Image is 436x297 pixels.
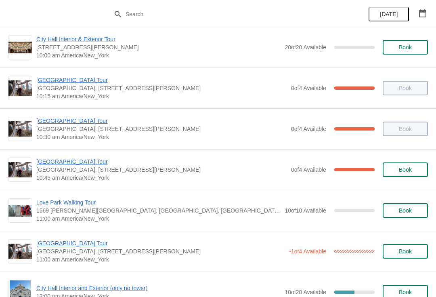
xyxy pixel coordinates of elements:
span: Book [399,248,412,255]
button: Book [383,162,428,177]
span: [GEOGRAPHIC_DATA], [STREET_ADDRESS][PERSON_NAME] [36,247,285,255]
button: Book [383,40,428,55]
span: 11:00 am America/New_York [36,215,281,223]
span: 10:30 am America/New_York [36,133,287,141]
span: 10:00 am America/New_York [36,51,281,59]
span: [GEOGRAPHIC_DATA] Tour [36,239,285,247]
span: 10:45 am America/New_York [36,174,287,182]
span: [STREET_ADDRESS][PERSON_NAME] [36,43,281,51]
img: City Hall Interior & Exterior Tour | 1400 John F Kennedy Boulevard, Suite 121, Philadelphia, PA, ... [8,42,32,53]
span: [GEOGRAPHIC_DATA] Tour [36,158,287,166]
img: City Hall Tower Tour | City Hall Visitor Center, 1400 John F Kennedy Boulevard Suite 121, Philade... [8,244,32,259]
span: [GEOGRAPHIC_DATA] Tour [36,76,287,84]
span: Book [399,166,412,173]
span: 0 of 4 Available [291,166,326,173]
span: [GEOGRAPHIC_DATA] Tour [36,117,287,125]
span: Love Park Walking Tour [36,198,281,206]
button: [DATE] [369,7,409,21]
span: -1 of 4 Available [289,248,326,255]
span: [GEOGRAPHIC_DATA], [STREET_ADDRESS][PERSON_NAME] [36,166,287,174]
span: 20 of 20 Available [285,44,326,51]
span: 0 of 4 Available [291,126,326,132]
img: City Hall Tower Tour | City Hall Visitor Center, 1400 John F Kennedy Boulevard Suite 121, Philade... [8,162,32,178]
span: Book [399,207,412,214]
span: [GEOGRAPHIC_DATA], [STREET_ADDRESS][PERSON_NAME] [36,84,287,92]
span: Book [399,44,412,51]
img: City Hall Tower Tour | City Hall Visitor Center, 1400 John F Kennedy Boulevard Suite 121, Philade... [8,121,32,137]
span: [GEOGRAPHIC_DATA], [STREET_ADDRESS][PERSON_NAME] [36,125,287,133]
span: 0 of 4 Available [291,85,326,91]
span: 11:00 am America/New_York [36,255,285,263]
span: 10:15 am America/New_York [36,92,287,100]
img: Love Park Walking Tour | 1569 John F Kennedy Boulevard, Philadelphia, PA, USA | 11:00 am America/... [8,205,32,217]
span: Book [399,289,412,295]
span: 10 of 20 Available [285,289,326,295]
input: Search [125,7,327,21]
span: [DATE] [380,11,398,17]
span: 1569 [PERSON_NAME][GEOGRAPHIC_DATA], [GEOGRAPHIC_DATA], [GEOGRAPHIC_DATA], [GEOGRAPHIC_DATA] [36,206,281,215]
span: 10 of 10 Available [285,207,326,214]
button: Book [383,203,428,218]
span: City Hall Interior and Exterior (only no tower) [36,284,281,292]
button: Book [383,244,428,259]
span: City Hall Interior & Exterior Tour [36,35,281,43]
img: City Hall Tower Tour | City Hall Visitor Center, 1400 John F Kennedy Boulevard Suite 121, Philade... [8,80,32,96]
